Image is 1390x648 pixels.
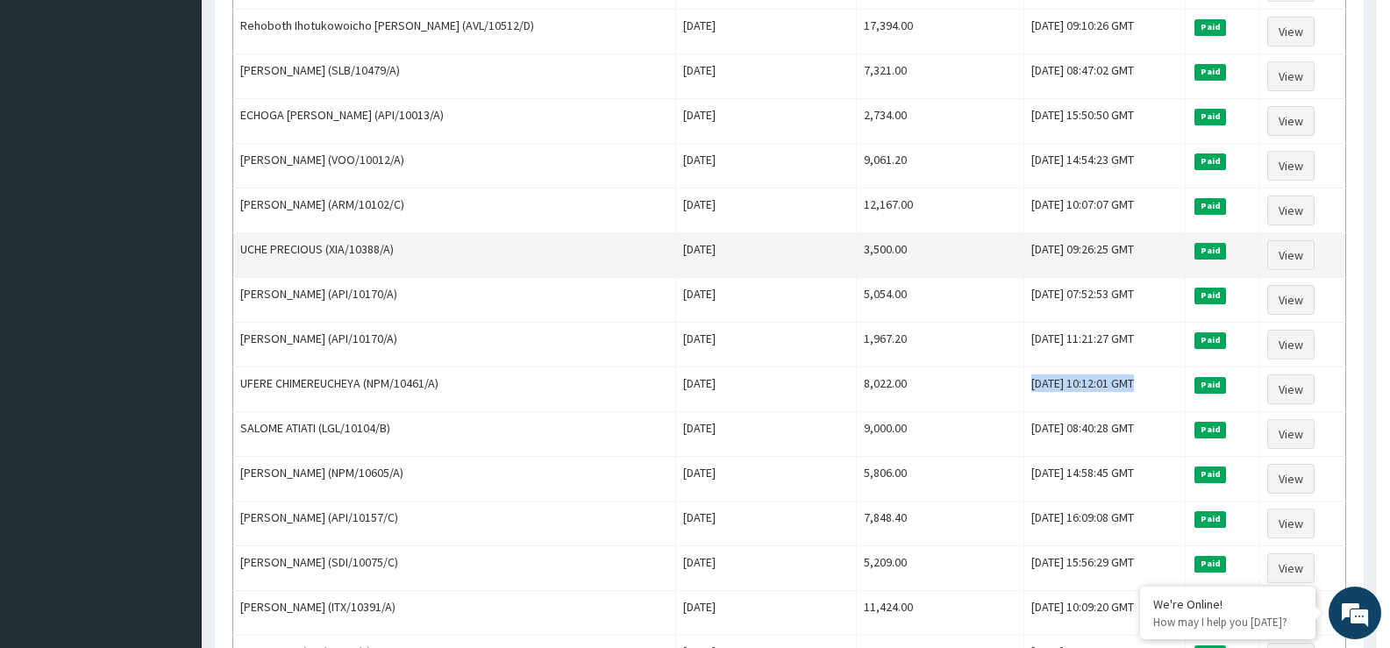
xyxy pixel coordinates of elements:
td: [PERSON_NAME] (API/10170/A) [233,278,676,323]
span: Paid [1194,64,1226,80]
td: Rehoboth Ihotukowoicho [PERSON_NAME] (AVL/10512/D) [233,10,676,54]
td: [DATE] 11:21:27 GMT [1024,323,1186,367]
div: We're Online! [1153,596,1302,612]
td: [DATE] [676,457,857,502]
td: [DATE] [676,412,857,457]
span: Paid [1194,288,1226,303]
span: We're online! [102,205,242,382]
span: Paid [1194,19,1226,35]
td: [PERSON_NAME] (API/10157/C) [233,502,676,546]
td: [DATE] [676,99,857,144]
a: View [1267,106,1315,136]
td: 5,054.00 [857,278,1024,323]
td: SALOME ATIATI (LGL/10104/B) [233,412,676,457]
a: View [1267,61,1315,91]
a: View [1267,464,1315,494]
a: View [1267,196,1315,225]
td: [DATE] [676,502,857,546]
td: [DATE] 09:10:26 GMT [1024,10,1186,54]
span: Paid [1194,511,1226,527]
td: [DATE] 08:47:02 GMT [1024,54,1186,99]
td: [DATE] 14:54:23 GMT [1024,144,1186,189]
td: [PERSON_NAME] (API/10170/A) [233,323,676,367]
span: Paid [1194,556,1226,572]
span: Paid [1194,243,1226,259]
span: Paid [1194,198,1226,214]
a: View [1267,330,1315,360]
td: 5,806.00 [857,457,1024,502]
div: Chat with us now [91,98,295,121]
a: View [1267,151,1315,181]
a: View [1267,509,1315,538]
a: View [1267,285,1315,315]
td: 5,209.00 [857,546,1024,591]
td: [PERSON_NAME] (NPM/10605/A) [233,457,676,502]
td: [DATE] [676,367,857,412]
td: [DATE] 15:56:29 GMT [1024,546,1186,591]
td: [DATE] [676,278,857,323]
td: [DATE] 07:52:53 GMT [1024,278,1186,323]
td: [DATE] 10:09:20 GMT [1024,591,1186,636]
td: UFERE CHIMEREUCHEYA (NPM/10461/A) [233,367,676,412]
td: [DATE] [676,233,857,278]
td: [DATE] [676,144,857,189]
p: How may I help you today? [1153,615,1302,630]
td: 12,167.00 [857,189,1024,233]
td: [DATE] 14:58:45 GMT [1024,457,1186,502]
span: Paid [1194,377,1226,393]
td: 3,500.00 [857,233,1024,278]
td: [DATE] [676,591,857,636]
span: Paid [1194,422,1226,438]
a: View [1267,419,1315,449]
td: 2,734.00 [857,99,1024,144]
a: View [1267,17,1315,46]
td: 8,022.00 [857,367,1024,412]
td: 9,061.20 [857,144,1024,189]
img: d_794563401_company_1708531726252_794563401 [32,88,71,132]
a: View [1267,240,1315,270]
textarea: Type your message and hit 'Enter' [9,448,334,509]
span: Paid [1194,466,1226,482]
td: [DATE] 15:50:50 GMT [1024,99,1186,144]
td: 17,394.00 [857,10,1024,54]
td: 7,848.40 [857,502,1024,546]
span: Paid [1194,332,1226,348]
td: [DATE] [676,546,857,591]
span: Paid [1194,109,1226,125]
td: [DATE] 09:26:25 GMT [1024,233,1186,278]
td: [DATE] 08:40:28 GMT [1024,412,1186,457]
td: UCHE PRECIOUS (XIA/10388/A) [233,233,676,278]
td: [DATE] [676,54,857,99]
td: [DATE] 10:12:01 GMT [1024,367,1186,412]
td: [PERSON_NAME] (SLB/10479/A) [233,54,676,99]
td: [PERSON_NAME] (ARM/10102/C) [233,189,676,233]
td: [DATE] 16:09:08 GMT [1024,502,1186,546]
div: Minimize live chat window [288,9,330,51]
td: [DATE] [676,189,857,233]
td: ECHOGA [PERSON_NAME] (API/10013/A) [233,99,676,144]
td: [PERSON_NAME] (ITX/10391/A) [233,591,676,636]
a: View [1267,553,1315,583]
td: [PERSON_NAME] (SDI/10075/C) [233,546,676,591]
span: Paid [1194,153,1226,169]
td: [PERSON_NAME] (VOO/10012/A) [233,144,676,189]
td: 9,000.00 [857,412,1024,457]
td: 7,321.00 [857,54,1024,99]
td: [DATE] 10:07:07 GMT [1024,189,1186,233]
td: 1,967.20 [857,323,1024,367]
td: [DATE] [676,323,857,367]
td: 11,424.00 [857,591,1024,636]
td: [DATE] [676,10,857,54]
a: View [1267,374,1315,404]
